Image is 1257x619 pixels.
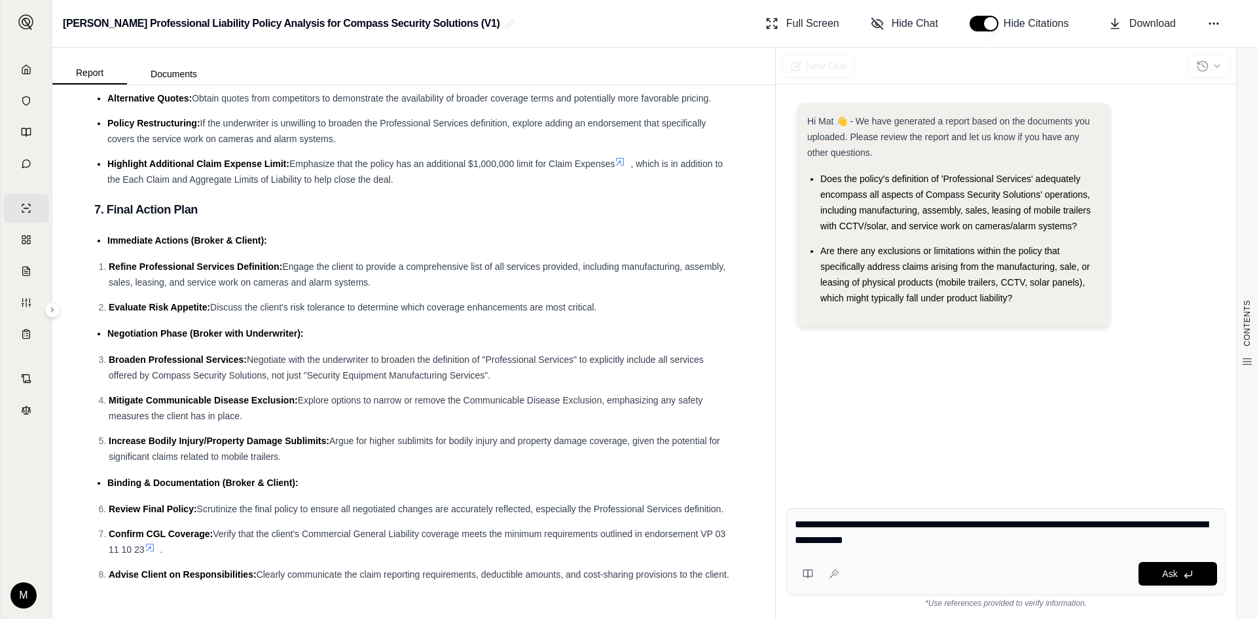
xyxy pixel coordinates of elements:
span: Alternative Quotes: [107,93,192,103]
span: Does the policy's definition of 'Professional Services' adequately encompass all aspects of Compa... [820,174,1091,231]
a: Custom Report [3,288,49,317]
h2: [PERSON_NAME] Professional Liability Policy Analysis for Compass Security Solutions (V1) [63,12,500,35]
button: Full Screen [760,10,845,37]
a: Contract Analysis [3,364,49,393]
span: Policy Restructuring: [107,118,200,128]
span: Discuss the client's risk tolerance to determine which coverage enhancements are most critical. [210,302,596,312]
span: Verify that the client's Commercial General Liability coverage meets the minimum requirements out... [109,529,725,555]
span: Confirm CGL Coverage: [109,529,213,539]
div: M [10,582,37,609]
span: Emphasize that the policy has an additional $1,000,000 limit for Claim Expenses [289,159,615,169]
img: Expand sidebar [18,14,34,30]
span: If the underwriter is unwilling to broaden the Professional Services definition, explore adding a... [107,118,706,144]
span: Obtain quotes from competitors to demonstrate the availability of broader coverage terms and pote... [192,93,711,103]
span: Ask [1162,569,1177,579]
a: Claim Coverage [3,257,49,286]
span: Negotiation Phase (Broker with Underwriter): [107,328,303,339]
button: Expand sidebar [13,9,39,35]
span: Evaluate Risk Appetite: [109,302,210,312]
button: Documents [127,64,221,84]
a: Single Policy [3,194,49,223]
span: Binding & Documentation (Broker & Client): [107,478,299,488]
div: *Use references provided to verify information. [786,595,1226,609]
button: Download [1103,10,1181,37]
span: Immediate Actions (Broker & Client): [107,235,267,246]
span: Engage the client to provide a comprehensive list of all services provided, including manufacturi... [109,261,725,288]
span: Download [1129,16,1176,31]
span: . [160,544,163,555]
span: Negotiate with the underwriter to broaden the definition of "Professional Services" to explicitly... [109,354,704,381]
span: Advise Client on Responsibilities: [109,569,257,580]
span: Clearly communicate the claim reporting requirements, deductible amounts, and cost-sharing provis... [257,569,729,580]
a: Documents Vault [3,86,49,115]
span: Mitigate Communicable Disease Exclusion: [109,395,298,405]
span: Highlight Additional Claim Expense Limit: [107,159,289,169]
button: Hide Chat [865,10,943,37]
button: Report [52,62,127,84]
a: Policy Comparisons [3,225,49,254]
span: CONTENTS [1242,300,1252,347]
a: Chat [3,149,49,178]
h3: 7. Final Action Plan [94,198,733,221]
span: Explore options to narrow or remove the Communicable Disease Exclusion, emphasizing any safety me... [109,395,702,421]
span: Broaden Professional Services: [109,354,247,365]
button: Expand sidebar [45,302,60,318]
span: Refine Professional Services Definition: [109,261,282,272]
button: Ask [1139,562,1217,586]
span: Hide Citations [1004,16,1077,31]
a: Legal Search Engine [3,396,49,424]
a: Home [3,55,49,84]
span: Full Screen [786,16,839,31]
span: Are there any exclusions or limitations within the policy that specifically address claims arisin... [820,246,1090,303]
span: Argue for higher sublimits for bodily injury and property damage coverage, given the potential fo... [109,436,720,462]
a: Prompt Library [3,118,49,147]
a: Coverage Table [3,320,49,348]
span: Scrutinize the final policy to ensure all negotiated changes are accurately reflected, especially... [197,504,724,514]
span: Hide Chat [892,16,938,31]
span: Hi Mat 👋 - We have generated a report based on the documents you uploaded. Please review the repo... [807,116,1090,158]
span: Review Final Policy: [109,504,197,514]
span: Increase Bodily Injury/Property Damage Sublimits: [109,436,329,446]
